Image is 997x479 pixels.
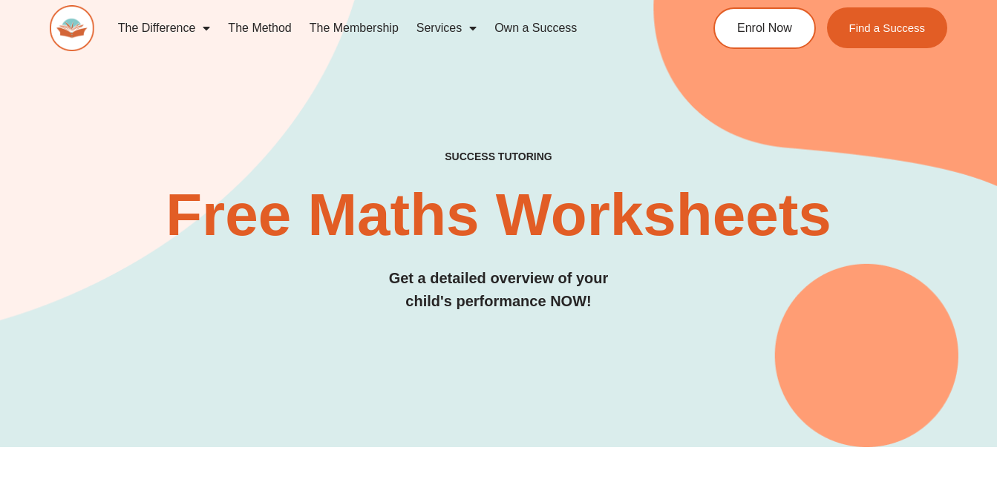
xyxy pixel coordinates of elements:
span: Enrol Now [737,22,792,34]
a: Services [408,11,486,45]
nav: Menu [109,11,662,45]
a: The Difference [109,11,220,45]
a: The Method [219,11,300,45]
h4: SUCCESS TUTORING​ [50,151,947,163]
a: Enrol Now [713,7,816,49]
a: Find a Success [826,7,947,48]
span: Find a Success [849,22,925,33]
a: The Membership [301,11,408,45]
a: Own a Success [486,11,586,45]
h2: Free Maths Worksheets​ [50,185,947,245]
h3: Get a detailed overview of your child's performance NOW! [50,267,947,313]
